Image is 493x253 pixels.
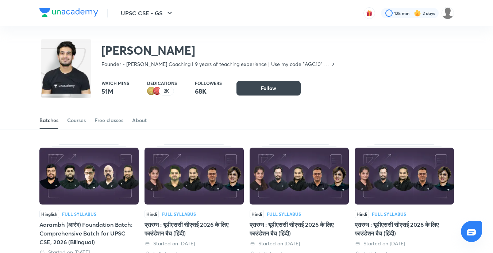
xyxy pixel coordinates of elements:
img: Thumbnail [39,148,139,205]
p: Followers [195,81,222,85]
div: Full Syllabus [162,212,196,216]
p: Watch mins [101,81,129,85]
div: Full Syllabus [267,212,301,216]
div: Batches [39,117,58,124]
span: Hindi [250,210,264,218]
a: Batches [39,112,58,129]
img: educator badge2 [147,87,156,96]
div: Full Syllabus [372,212,406,216]
a: Company Logo [39,8,98,19]
img: Thumbnail [355,148,454,205]
p: Founder - [PERSON_NAME] Coaching I 9 years of teaching experience | Use my code "AGC10" to Unlock... [101,61,330,68]
a: Courses [67,112,86,129]
span: Hinglish [39,210,59,218]
div: Full Syllabus [62,212,96,216]
img: Company Logo [39,8,98,17]
img: avatar [366,10,373,16]
a: About [132,112,147,129]
p: 51M [101,87,129,96]
div: Free classes [95,117,123,124]
a: Free classes [95,112,123,129]
div: प्रारम्भ : यूपीएससी सीएसई 2026 के लिए फाउंडेशन बैच (हिंदी) [355,220,454,238]
img: educator badge1 [153,87,162,96]
div: Started on 31 May 2025 [250,240,349,247]
div: Aarambh (आरंभ) Foundation Batch: Comprehensive Batch for UPSC CSE, 2026 (Bilingual) [39,220,139,246]
span: Follow [261,85,276,92]
div: Started on 21 Jun 2025 [145,240,244,247]
button: avatar [363,7,375,19]
button: Follow [236,81,301,96]
div: Courses [67,117,86,124]
div: प्रारम्भ : यूपीएससी सीएसई 2026 के लिए फाउंडेशन बैच (हिंदी) [250,220,349,238]
span: Hindi [355,210,369,218]
button: UPSC CSE - GS [116,6,178,20]
p: 2K [164,89,169,94]
img: streak [414,9,421,17]
h2: [PERSON_NAME] [101,43,336,58]
p: 68K [195,87,222,96]
div: प्रारम्भ : यूपीएससी सीएसई 2026 के लिए फाउंडेशन बैच (हिंदी) [145,220,244,238]
span: Hindi [145,210,159,218]
div: About [132,117,147,124]
img: Thumbnail [145,148,244,205]
div: Started on 6 May 2025 [355,240,454,247]
img: Thumbnail [250,148,349,205]
p: Dedications [147,81,177,85]
img: Aryan Raj [442,7,454,19]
